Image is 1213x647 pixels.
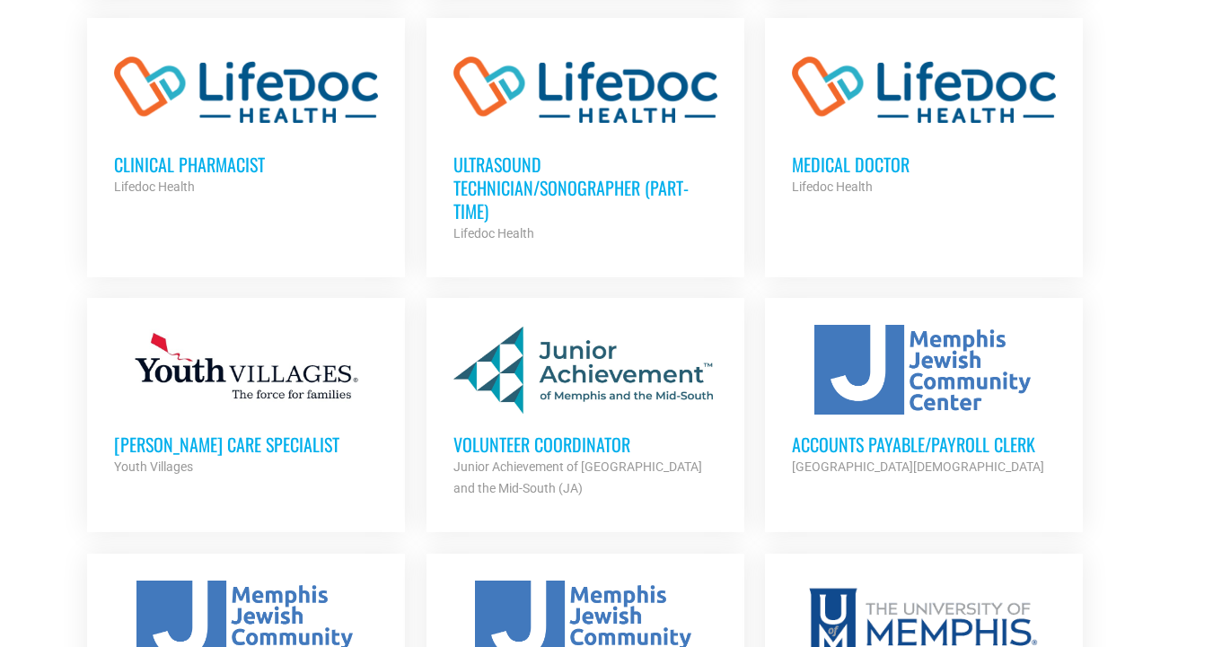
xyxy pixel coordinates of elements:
[792,153,1056,176] h3: Medical Doctor
[792,433,1056,456] h3: Accounts Payable/Payroll Clerk
[114,433,378,456] h3: [PERSON_NAME] Care Specialist
[426,18,744,271] a: Ultrasound Technician/Sonographer (Part-Time) Lifedoc Health
[114,459,193,474] strong: Youth Villages
[792,459,1044,474] strong: [GEOGRAPHIC_DATA][DEMOGRAPHIC_DATA]
[87,18,405,224] a: Clinical Pharmacist Lifedoc Health
[792,179,873,194] strong: Lifedoc Health
[453,226,534,240] strong: Lifedoc Health
[87,298,405,504] a: [PERSON_NAME] Care Specialist Youth Villages
[765,298,1083,504] a: Accounts Payable/Payroll Clerk [GEOGRAPHIC_DATA][DEMOGRAPHIC_DATA]
[114,153,378,176] h3: Clinical Pharmacist
[114,179,195,194] strong: Lifedoc Health
[426,298,744,526] a: Volunteer Coordinator Junior Achievement of [GEOGRAPHIC_DATA] and the Mid-South (JA)
[453,153,717,223] h3: Ultrasound Technician/Sonographer (Part-Time)
[765,18,1083,224] a: Medical Doctor Lifedoc Health
[453,433,717,456] h3: Volunteer Coordinator
[453,459,702,495] strong: Junior Achievement of [GEOGRAPHIC_DATA] and the Mid-South (JA)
